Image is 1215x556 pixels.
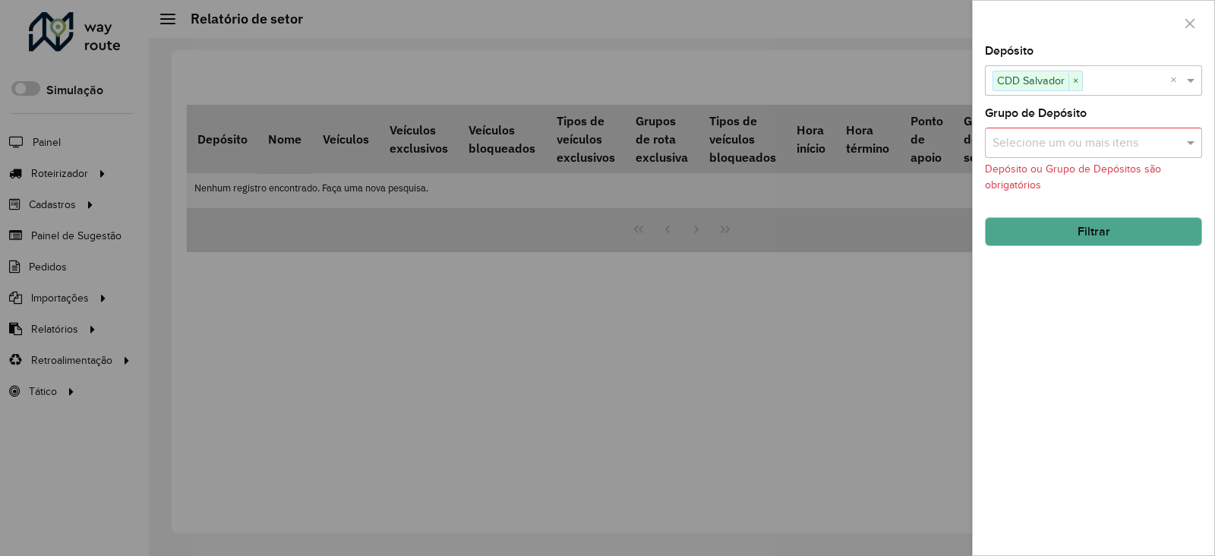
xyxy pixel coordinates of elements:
[985,104,1087,122] label: Grupo de Depósito
[985,163,1161,191] formly-validation-message: Depósito ou Grupo de Depósitos são obrigatórios
[1170,71,1183,90] span: Clear all
[1068,72,1082,90] span: ×
[985,217,1202,246] button: Filtrar
[985,42,1034,60] label: Depósito
[993,71,1068,90] span: CDD Salvador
